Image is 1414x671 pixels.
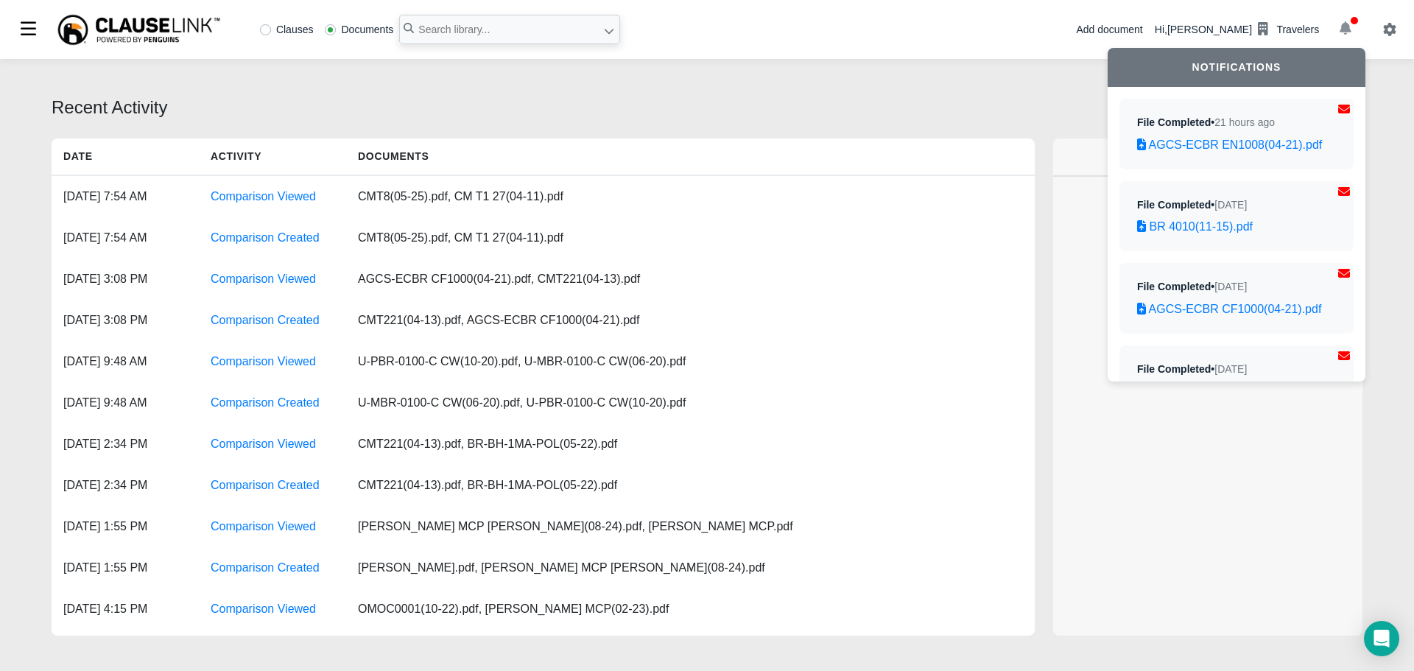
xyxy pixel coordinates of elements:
[346,300,651,341] div: CMT221(04-13).pdf, AGCS-ECBR CF1000(04-21).pdf
[1137,116,1275,129] div: File Completed •
[52,630,199,671] div: [DATE] 4:15 PM
[52,300,199,341] div: [DATE] 3:08 PM
[346,465,641,506] div: CMT221(04-13).pdf, BR-BH-1MA-POL(05-22).pdf
[1137,219,1336,233] a: BR 4010(11-15).pdf
[346,341,697,382] div: U-PBR-0100-C CW(10-20).pdf, U-MBR-0100-C CW(06-20).pdf
[211,231,320,244] a: Comparison Created
[52,382,199,424] div: [DATE] 9:48 AM
[52,138,199,175] h5: Date
[1137,199,1247,211] div: File Completed •
[1334,263,1354,286] button: Mark as Read
[211,355,316,368] a: Comparison Viewed
[211,273,316,285] a: Comparison Viewed
[346,589,680,630] div: OMOC0001(10-22).pdf, [PERSON_NAME] MCP(02-23).pdf
[211,561,320,574] a: Comparison Created
[346,424,641,465] div: CMT221(04-13).pdf, BR-BH-1MA-POL(05-22).pdf
[211,314,320,326] a: Comparison Created
[52,465,199,506] div: [DATE] 2:34 PM
[1364,621,1399,656] div: Open Intercom Messenger
[211,603,316,615] a: Comparison Viewed
[346,138,641,175] h5: Documents
[52,341,199,382] div: [DATE] 9:48 AM
[1137,363,1247,376] div: File Completed •
[52,259,199,300] div: [DATE] 3:08 PM
[1334,181,1354,204] button: Mark as Read
[52,176,199,217] div: [DATE] 7:54 AM
[1214,281,1247,292] span: Aug 25, 2025, 11:54 AM
[346,176,641,217] div: CMT8(05-25).pdf, CM T1 27(04-11).pdf
[1108,48,1365,87] div: Notifications
[211,190,316,203] a: Comparison Viewed
[52,94,1362,121] div: Recent Activity
[52,506,199,547] div: [DATE] 1:55 PM
[1214,116,1275,128] span: Sep 8, 2025, 10:47 AM
[1214,199,1247,211] span: Aug 25, 2025, 11:54 AM
[211,479,320,491] a: Comparison Created
[346,630,680,671] div: OMOC0001(10-22).pdf, [PERSON_NAME] MCP(02-23).pdf
[1155,17,1319,42] div: Hi, [PERSON_NAME]
[346,259,652,300] div: AGCS-ECBR CF1000(04-21).pdf, CMT221(04-13).pdf
[211,396,320,409] a: Comparison Created
[1214,363,1247,375] span: Aug 18, 2025, 9:57 AM
[346,382,697,424] div: U-MBR-0100-C CW(06-20).pdf, U-PBR-0100-C CW(10-20).pdf
[1065,210,1351,225] div: Click a row for more details.
[1137,281,1247,293] div: File Completed •
[1137,302,1336,316] a: AGCS-ECBR CF1000(04-21).pdf
[260,24,314,35] label: Clauses
[399,15,620,44] input: Search library...
[346,506,805,547] div: [PERSON_NAME] MCP [PERSON_NAME](08-24).pdf, [PERSON_NAME] MCP.pdf
[52,589,199,630] div: [DATE] 4:15 PM
[56,13,222,46] img: ClauseLink
[1137,138,1336,152] a: AGCS-ECBR EN1008(04-21).pdf
[199,138,346,175] h5: Activity
[211,438,316,450] a: Comparison Viewed
[1076,22,1142,38] div: Add document
[346,217,641,259] div: CMT8(05-25).pdf, CM T1 27(04-11).pdf
[52,424,199,465] div: [DATE] 2:34 PM
[1334,345,1354,368] button: Mark as Read
[211,520,316,533] a: Comparison Viewed
[1276,22,1319,38] div: Travelers
[325,24,393,35] label: Documents
[1334,99,1354,122] button: Mark as Read
[1077,152,1339,162] h6: Activity Details
[52,217,199,259] div: [DATE] 7:54 AM
[52,547,199,589] div: [DATE] 1:55 PM
[346,547,777,589] div: [PERSON_NAME].pdf, [PERSON_NAME] MCP [PERSON_NAME](08-24).pdf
